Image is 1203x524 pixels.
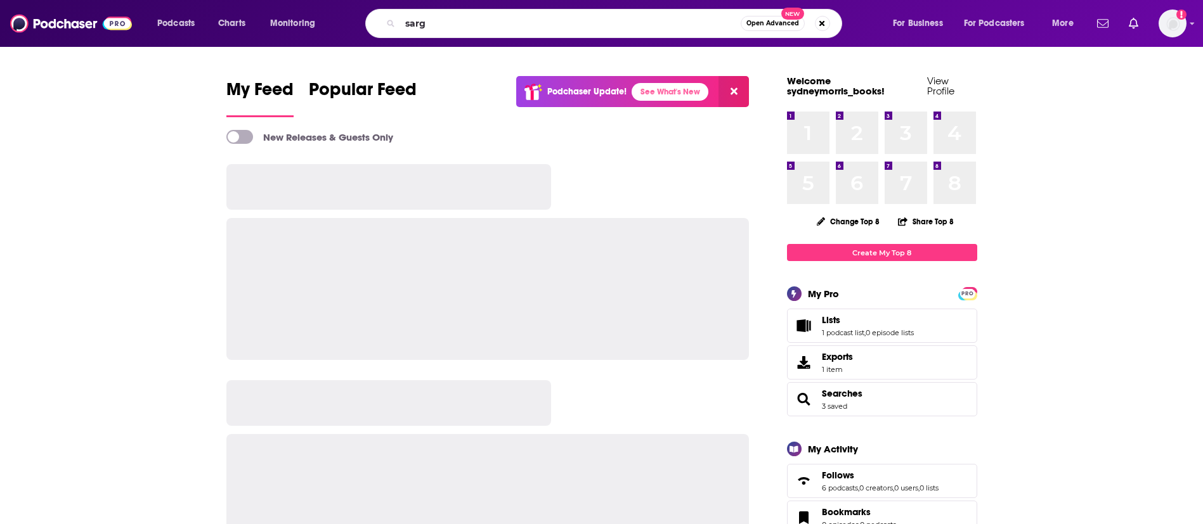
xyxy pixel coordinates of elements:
span: Lists [822,314,840,326]
a: 0 creators [859,483,893,492]
button: Share Top 8 [897,209,954,234]
span: Exports [822,351,853,362]
p: Podchaser Update! [547,86,627,97]
a: Searches [822,388,862,399]
button: Open AdvancedNew [741,16,805,31]
span: , [893,483,894,492]
div: Search podcasts, credits, & more... [377,9,854,38]
a: 0 lists [920,483,939,492]
a: See What's New [632,83,708,101]
a: Welcome sydneymorris_books! [787,75,885,97]
a: Searches [791,390,817,408]
button: open menu [884,13,959,34]
span: Open Advanced [746,20,799,27]
a: Charts [210,13,253,34]
a: 6 podcasts [822,483,858,492]
span: Follows [822,470,854,481]
span: For Podcasters [964,15,1025,32]
a: Follows [791,472,817,490]
span: Popular Feed [309,79,417,108]
svg: Add a profile image [1176,10,1187,20]
img: Podchaser - Follow, Share and Rate Podcasts [10,11,132,35]
a: Popular Feed [309,79,417,117]
span: Follows [787,464,977,498]
span: Monitoring [270,15,315,32]
button: open menu [956,13,1043,34]
a: 0 users [894,483,918,492]
a: 3 saved [822,402,847,411]
button: open menu [261,13,332,34]
a: Bookmarks [822,506,896,518]
button: open menu [1043,13,1089,34]
a: Show notifications dropdown [1092,13,1114,34]
a: View Profile [927,75,954,97]
img: User Profile [1159,10,1187,37]
span: Bookmarks [822,506,871,518]
a: 0 episode lists [866,328,914,337]
input: Search podcasts, credits, & more... [400,13,741,34]
span: Charts [218,15,245,32]
a: 1 podcast list [822,328,864,337]
span: More [1052,15,1074,32]
a: Create My Top 8 [787,244,977,261]
a: Exports [787,345,977,380]
span: Searches [787,382,977,416]
span: New [781,8,804,20]
a: Show notifications dropdown [1124,13,1143,34]
button: Change Top 8 [809,214,888,229]
a: My Feed [226,79,294,117]
span: , [858,483,859,492]
a: Lists [822,314,914,326]
a: Follows [822,470,939,481]
button: Show profile menu [1159,10,1187,37]
span: For Business [893,15,943,32]
button: open menu [148,13,211,34]
span: My Feed [226,79,294,108]
a: PRO [960,288,975,298]
span: Exports [791,354,817,371]
span: Podcasts [157,15,195,32]
span: Lists [787,309,977,343]
div: My Pro [808,288,839,300]
span: , [918,483,920,492]
a: New Releases & Guests Only [226,130,393,144]
span: Logged in as sydneymorris_books [1159,10,1187,37]
div: My Activity [808,443,858,455]
span: 1 item [822,365,853,374]
a: Lists [791,317,817,335]
span: , [864,328,866,337]
span: PRO [960,289,975,298]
